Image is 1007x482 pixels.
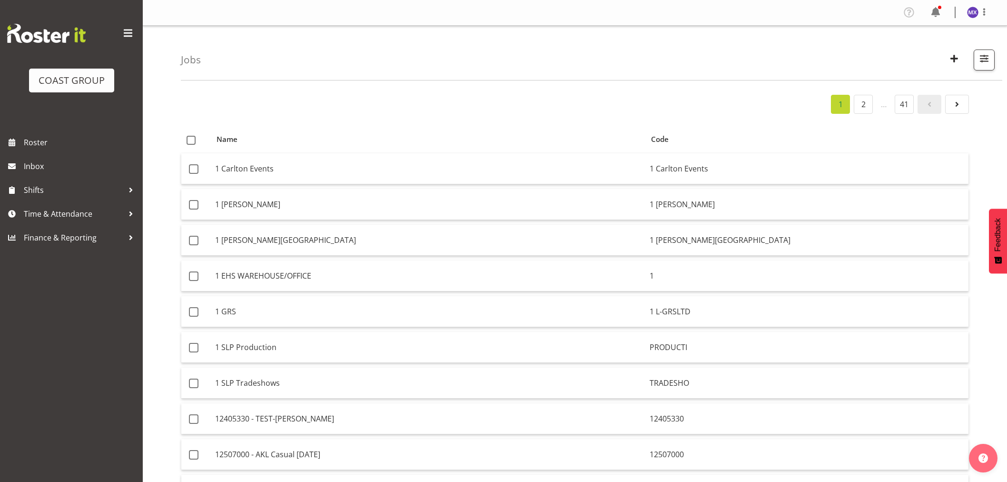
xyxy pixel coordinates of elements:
[895,95,914,114] a: 41
[7,24,86,43] img: Rosterit website logo
[39,73,105,88] div: COAST GROUP
[211,296,646,327] td: 1 GRS
[646,296,968,327] td: 1 L-GRSLTD
[211,368,646,399] td: 1 SLP Tradeshows
[974,50,995,70] button: Filter Jobs
[854,95,873,114] a: 2
[646,332,968,363] td: PRODUCTI
[646,225,968,256] td: 1 [PERSON_NAME][GEOGRAPHIC_DATA]
[211,225,646,256] td: 1 [PERSON_NAME][GEOGRAPHIC_DATA]
[646,153,968,184] td: 1 Carlton Events
[646,403,968,434] td: 12405330
[646,261,968,291] td: 1
[181,54,201,65] h4: Jobs
[24,159,138,173] span: Inbox
[646,439,968,470] td: 12507000
[217,134,237,145] span: Name
[211,153,646,184] td: 1 Carlton Events
[994,218,1002,251] span: Feedback
[944,50,964,70] button: Create New Job
[24,135,138,150] span: Roster
[211,189,646,220] td: 1 [PERSON_NAME]
[211,332,646,363] td: 1 SLP Production
[978,453,988,463] img: help-xxl-2.png
[646,368,968,399] td: TRADESHO
[646,189,968,220] td: 1 [PERSON_NAME]
[24,207,124,221] span: Time & Attendance
[989,209,1007,273] button: Feedback - Show survey
[211,261,646,291] td: 1 EHS WAREHOUSE/OFFICE
[24,231,124,245] span: Finance & Reporting
[651,134,669,145] span: Code
[211,403,646,434] td: 12405330 - TEST-[PERSON_NAME]
[967,7,978,18] img: michelle-xiang8229.jpg
[24,183,124,197] span: Shifts
[211,439,646,470] td: 12507000 - AKL Casual [DATE]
